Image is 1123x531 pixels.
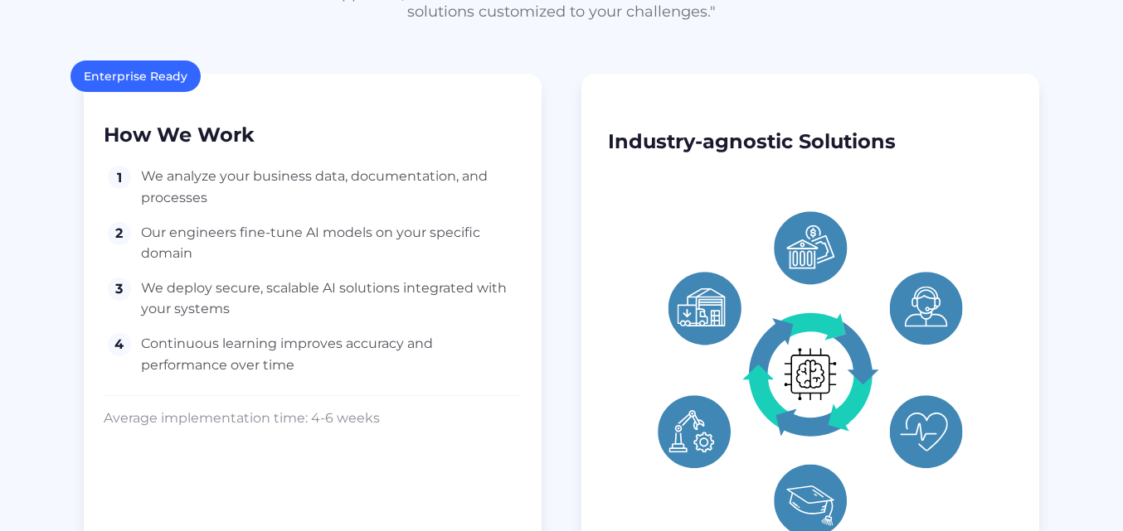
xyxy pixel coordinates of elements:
span: Continuous learning improves accuracy and performance over time [141,333,522,375]
h3: How We Work [104,123,522,147]
span: 4 [108,333,131,356]
span: Our engineers fine-tune AI models on your specific domain [141,222,522,264]
p: Average implementation time: 4-6 weeks [104,409,522,427]
span: 3 [108,278,131,301]
span: 1 [108,166,131,189]
h3: Industry-agnostic Solutions [608,130,1013,153]
span: We deploy secure, scalable AI solutions integrated with your systems [141,278,522,320]
span: We analyze your business data, documentation, and processes [141,166,522,208]
div: Enterprise Ready [70,60,201,92]
span: 2 [108,222,131,245]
